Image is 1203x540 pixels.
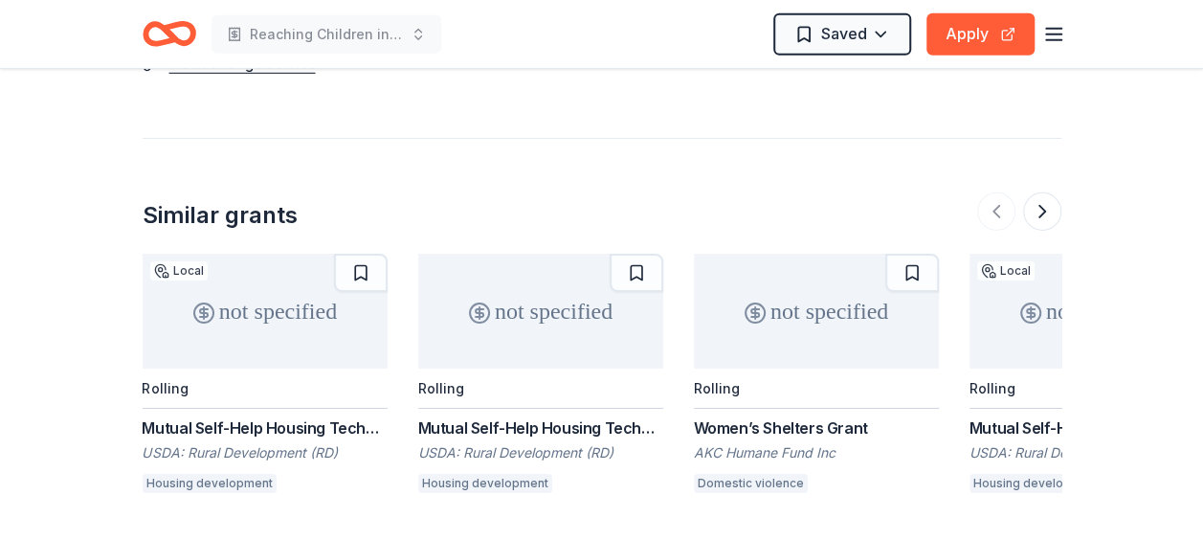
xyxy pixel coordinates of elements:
[969,380,1015,396] div: Rolling
[143,416,388,439] div: Mutual Self-Help Housing Technical Assistance Grants in [US_STATE]
[150,261,208,281] div: Local
[773,13,911,56] button: Saved
[977,261,1035,281] div: Local
[694,380,740,396] div: Rolling
[143,200,298,231] div: Similar grants
[821,21,867,46] span: Saved
[418,416,663,439] div: Mutual Self-Help Housing Technical Assistance Grants in [US_STATE]
[143,254,388,369] div: not specified
[418,474,552,493] div: Housing development
[694,254,939,369] div: not specified
[143,380,189,396] div: Rolling
[143,474,277,493] div: Housing development
[418,254,663,369] div: not specified
[926,13,1035,56] button: Apply
[250,23,403,46] span: Reaching Children in the 4-14 Window
[143,254,388,499] a: not specifiedLocalRollingMutual Self-Help Housing Technical Assistance Grants in [US_STATE]USDA: ...
[694,474,808,493] div: Domestic violence
[694,443,939,462] div: AKC Humane Fund Inc
[143,11,196,56] a: Home
[212,15,441,54] button: Reaching Children in the 4-14 Window
[969,474,1103,493] div: Housing development
[418,380,464,396] div: Rolling
[143,443,388,462] div: USDA: Rural Development (RD)
[694,416,939,439] div: Women’s Shelters Grant
[418,254,663,499] a: not specifiedRollingMutual Self-Help Housing Technical Assistance Grants in [US_STATE]USDA: Rural...
[418,443,663,462] div: USDA: Rural Development (RD)
[694,254,939,499] a: not specifiedRollingWomen’s Shelters GrantAKC Humane Fund IncDomestic violence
